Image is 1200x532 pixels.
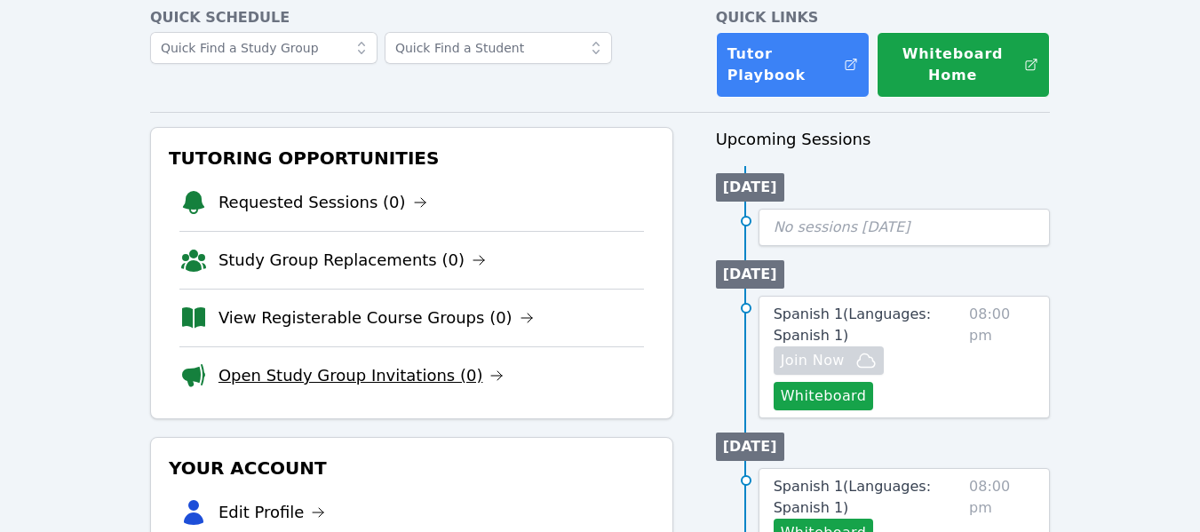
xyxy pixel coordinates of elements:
span: Join Now [781,350,845,371]
span: Spanish 1 ( Languages: Spanish 1 ) [774,478,931,516]
li: [DATE] [716,173,784,202]
h4: Quick Schedule [150,7,673,28]
button: Whiteboard [774,382,874,410]
h3: Your Account [165,452,658,484]
a: Open Study Group Invitations (0) [219,363,505,388]
li: [DATE] [716,260,784,289]
input: Quick Find a Student [385,32,612,64]
li: [DATE] [716,433,784,461]
button: Whiteboard Home [877,32,1050,98]
span: Spanish 1 ( Languages: Spanish 1 ) [774,306,931,344]
h3: Tutoring Opportunities [165,142,658,174]
a: Spanish 1(Languages: Spanish 1) [774,304,962,346]
span: 08:00 pm [969,304,1035,410]
a: Requested Sessions (0) [219,190,427,215]
input: Quick Find a Study Group [150,32,377,64]
button: Join Now [774,346,884,375]
a: Study Group Replacements (0) [219,248,486,273]
a: Spanish 1(Languages: Spanish 1) [774,476,962,519]
span: No sessions [DATE] [774,218,910,235]
a: Edit Profile [219,500,326,525]
h4: Quick Links [716,7,1051,28]
a: View Registerable Course Groups (0) [219,306,534,330]
a: Tutor Playbook [716,32,870,98]
h3: Upcoming Sessions [716,127,1051,152]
